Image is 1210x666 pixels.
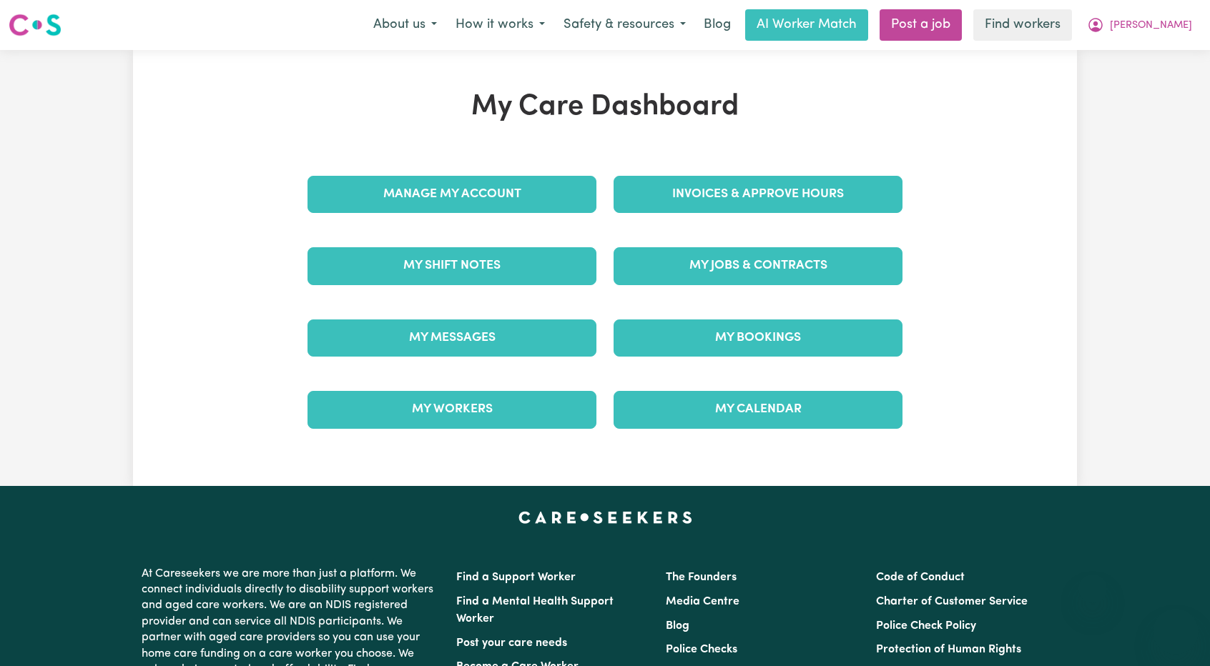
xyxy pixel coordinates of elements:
button: How it works [446,10,554,40]
span: [PERSON_NAME] [1110,18,1192,34]
a: Invoices & Approve Hours [614,176,902,213]
a: Careseekers logo [9,9,62,41]
h1: My Care Dashboard [299,90,911,124]
a: Manage My Account [308,176,596,213]
a: My Jobs & Contracts [614,247,902,284]
button: About us [364,10,446,40]
a: The Founders [666,572,737,583]
a: AI Worker Match [745,9,868,41]
a: Blog [666,620,689,632]
a: Charter of Customer Service [876,596,1028,607]
a: My Messages [308,319,596,357]
a: Find workers [973,9,1072,41]
a: My Workers [308,391,596,428]
a: Post a job [880,9,962,41]
iframe: Close message [1078,575,1107,603]
a: My Bookings [614,319,902,357]
a: Protection of Human Rights [876,644,1021,655]
a: Find a Mental Health Support Worker [456,596,614,625]
a: Find a Support Worker [456,572,576,583]
a: Code of Conduct [876,572,965,583]
a: Blog [695,9,739,41]
a: My Shift Notes [308,247,596,284]
button: Safety & resources [554,10,695,40]
a: Post your care needs [456,637,567,649]
a: Careseekers home page [518,512,692,523]
button: My Account [1078,10,1201,40]
iframe: Button to launch messaging window [1153,609,1199,655]
a: Media Centre [666,596,739,607]
a: Police Checks [666,644,737,655]
img: Careseekers logo [9,12,62,38]
a: Police Check Policy [876,620,976,632]
a: My Calendar [614,391,902,428]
